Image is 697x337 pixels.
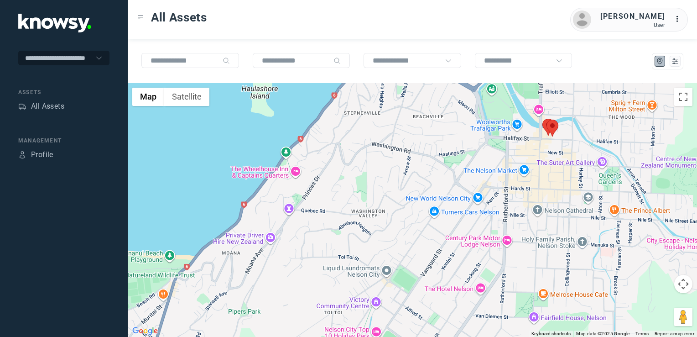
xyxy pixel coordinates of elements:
img: avatar.png [573,11,591,29]
div: : [674,14,685,25]
a: AssetsAll Assets [18,101,64,112]
tspan: ... [675,16,684,22]
div: Profile [31,149,53,160]
span: Map data ©2025 Google [576,331,629,336]
div: : [674,14,685,26]
img: Google [130,325,160,337]
div: Management [18,137,109,145]
div: Profile [18,151,26,159]
div: Toggle Menu [137,14,144,21]
button: Map camera controls [674,275,692,293]
button: Keyboard shortcuts [531,331,571,337]
button: Show satellite imagery [164,88,209,106]
div: Assets [18,88,109,96]
button: Drag Pegman onto the map to open Street View [674,308,692,326]
a: Terms (opens in new tab) [635,331,649,336]
div: User [600,22,665,28]
span: All Assets [151,9,207,26]
div: List [671,57,679,65]
div: All Assets [31,101,64,112]
div: Search [223,57,230,64]
button: Show street map [132,88,164,106]
div: [PERSON_NAME] [600,11,665,22]
img: Application Logo [18,14,91,32]
a: ProfileProfile [18,149,53,160]
a: Report a map error [655,331,694,336]
div: Assets [18,102,26,111]
div: Search [333,57,341,64]
button: Toggle fullscreen view [674,88,692,106]
div: Map [656,57,664,65]
a: Open this area in Google Maps (opens a new window) [130,325,160,337]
